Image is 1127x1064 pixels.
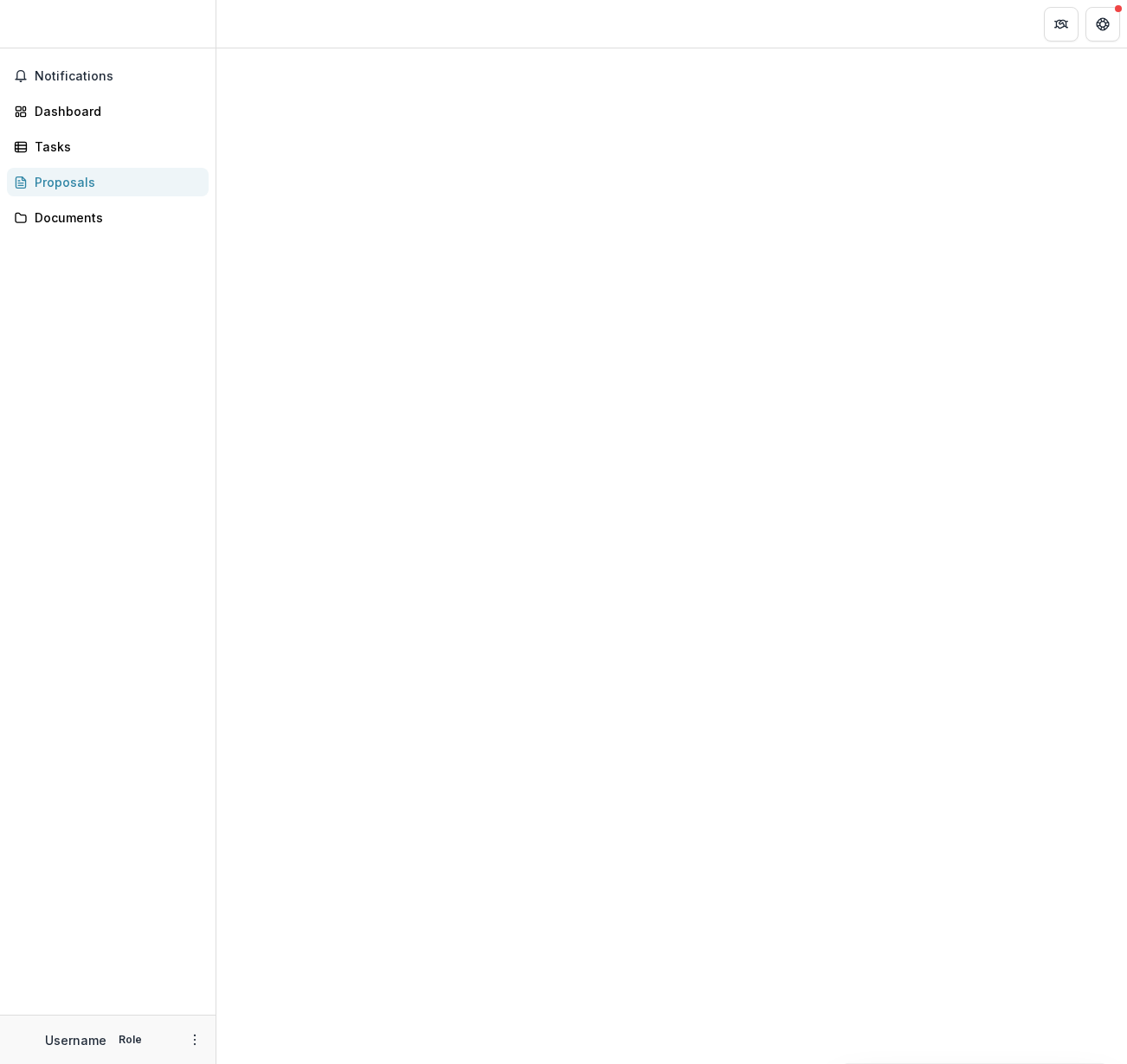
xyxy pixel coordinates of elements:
[7,132,209,161] a: Tasks
[7,97,209,125] a: Dashboard
[7,203,209,232] a: Documents
[184,1029,205,1050] button: More
[45,1031,106,1049] p: Username
[1085,7,1120,42] button: Get Help
[7,168,209,196] a: Proposals
[35,138,195,156] div: Tasks
[7,62,209,90] button: Notifications
[35,173,195,191] div: Proposals
[113,1032,147,1048] p: Role
[35,102,195,120] div: Dashboard
[1044,7,1079,42] button: Partners
[35,208,195,227] div: Documents
[35,69,202,84] span: Notifications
